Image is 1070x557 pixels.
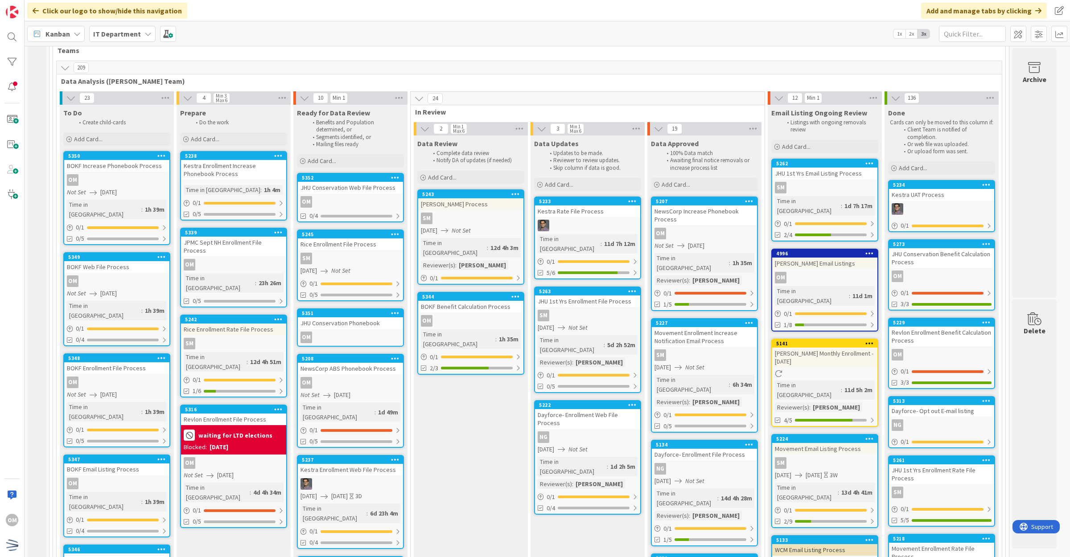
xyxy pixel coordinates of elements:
span: Teams [58,46,994,55]
span: [DATE] [688,241,704,250]
div: 5133WCM Email Listing Process [772,536,877,556]
div: 5229 [889,319,994,327]
span: : [601,239,602,249]
li: Benefits and Population determined, or [308,119,403,134]
div: 4996[PERSON_NAME] Email Listings [772,250,877,269]
div: 5351 [298,309,403,317]
div: 5227 [656,320,757,326]
div: 5242Rice Enrollment Rate File Process [181,315,286,335]
i: Not Set [452,226,471,234]
div: 0/1 [181,197,286,209]
div: OM [298,196,403,208]
img: CS [892,203,903,215]
div: OM [298,377,403,389]
span: Add Card... [191,135,219,143]
div: 5273 [889,240,994,248]
div: [PERSON_NAME] Process [418,198,523,210]
div: Time in [GEOGRAPHIC_DATA] [184,185,260,195]
div: 5339 [185,229,286,236]
div: OM [64,174,169,186]
span: : [260,185,262,195]
span: 2/4 [784,230,792,240]
div: 5349 [64,253,169,261]
div: OM [652,228,757,239]
div: 5242 [181,315,286,324]
span: 0/5 [193,209,201,219]
span: 3 [550,123,565,134]
div: Kestra Enrollment Increase Phonebook Process [181,160,286,180]
div: Min 1 [807,96,819,100]
span: [DATE] [100,289,117,298]
div: OM [772,272,877,283]
div: 5224 [772,435,877,443]
div: OM [889,349,994,360]
div: 11d 1m [850,291,875,301]
div: 1d 7h 17m [842,201,875,211]
div: 5234Kestra UAT Process [889,181,994,201]
i: Not Set [331,266,350,274]
div: OM [184,259,195,270]
div: 5262 [772,160,877,168]
div: Max 6 [453,129,465,133]
span: To Do [63,108,82,117]
div: 5346 [64,545,169,553]
div: Max 6 [216,98,227,102]
div: OM [775,272,786,283]
div: 5208 [298,355,403,363]
div: 5344 [418,293,523,301]
div: 5245 [298,230,403,238]
div: BOKF Benefit Calculation Process [418,301,523,312]
div: 12d 4h 3m [488,243,521,253]
div: 5316 [181,405,286,414]
span: Add Card... [782,143,811,151]
div: JHU Conservation Web File Process [298,182,403,193]
span: 4 [196,93,211,103]
span: [DATE] [538,323,554,332]
div: JHU 1st Yrs Email Listing Process [772,168,877,179]
span: 0 / 1 [76,223,84,232]
div: Time in [GEOGRAPHIC_DATA] [421,238,487,258]
div: 5243 [418,190,523,198]
span: 0/5 [76,234,84,243]
span: : [841,201,842,211]
div: 5208NewsCorp ABS Phonebook Process [298,355,403,374]
div: BOKF Increase Phonebook Process [64,160,169,172]
div: [PERSON_NAME] [457,260,508,270]
div: 0/1 [652,410,757,421]
span: Add Card... [428,173,457,181]
div: 5350 [64,152,169,160]
li: Segments identified, or [308,134,403,141]
div: 0/1 [181,374,286,385]
div: OM [892,270,903,282]
div: 0/1 [889,436,994,447]
div: 5233Kestra Rate File Process [535,197,640,217]
div: 5351JHU Conservation Phonebook [298,309,403,329]
span: 24 [428,93,443,104]
div: NG [652,463,757,475]
span: 23 [79,93,95,103]
li: 100% Data match [662,150,757,157]
span: : [729,258,730,268]
span: 10 [313,93,328,103]
div: 0/1 [298,425,403,436]
div: 0/1 [652,288,757,299]
div: 5207NewsCorp Increase Phonebook Process [652,197,757,225]
span: 0 / 1 [901,221,909,230]
div: 5352 [302,175,403,181]
div: Time in [GEOGRAPHIC_DATA] [67,200,141,219]
div: [PERSON_NAME] Email Listings [772,258,877,269]
span: : [455,260,457,270]
div: 5261JHU 1st Yrs Enrollment Rate File Process [889,456,994,484]
div: OM [421,315,432,327]
div: 5339 [181,229,286,237]
div: 0/1 [652,523,757,534]
li: Skip column if data is good. [545,164,640,172]
span: 5/6 [547,268,555,278]
span: 0 / 1 [309,279,318,288]
div: Min 1 [570,124,580,129]
span: : [141,306,143,315]
div: OM [298,332,403,343]
div: 5261 [889,456,994,464]
div: Min 3 [216,94,226,98]
div: 5351 [302,310,403,316]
